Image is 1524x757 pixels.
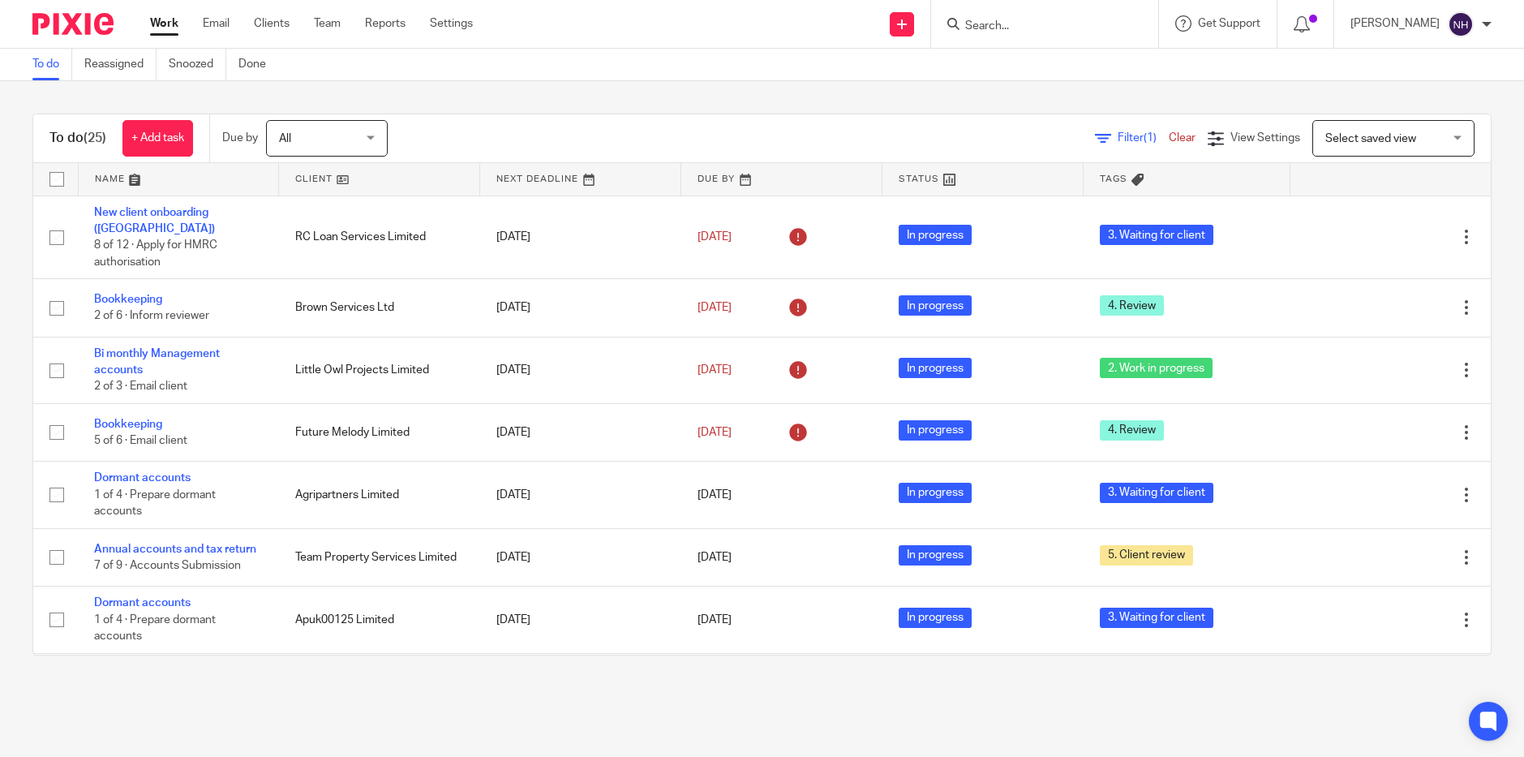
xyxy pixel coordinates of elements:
[1100,225,1213,245] span: 3. Waiting for client
[480,528,681,586] td: [DATE]
[94,489,216,518] span: 1 of 4 · Prepare dormant accounts
[279,279,480,337] td: Brown Services Ltd
[899,483,972,503] span: In progress
[899,225,972,245] span: In progress
[254,15,290,32] a: Clients
[279,587,480,653] td: Apuk00125 Limited
[49,130,106,147] h1: To do
[480,337,681,403] td: [DATE]
[480,462,681,528] td: [DATE]
[1169,132,1196,144] a: Clear
[238,49,278,80] a: Done
[1100,545,1193,566] span: 5. Client review
[94,239,217,268] span: 8 of 12 · Apply for HMRC authorisation
[94,435,187,446] span: 5 of 6 · Email client
[94,207,215,234] a: New client onboarding ([GEOGRAPHIC_DATA])
[122,120,193,157] a: + Add task
[698,427,732,438] span: [DATE]
[480,279,681,337] td: [DATE]
[899,295,972,316] span: In progress
[1100,174,1127,183] span: Tags
[1448,11,1474,37] img: svg%3E
[899,608,972,628] span: In progress
[1144,132,1157,144] span: (1)
[94,544,256,555] a: Annual accounts and tax return
[150,15,178,32] a: Work
[94,311,209,322] span: 2 of 6 · Inform reviewer
[94,419,162,430] a: Bookkeeping
[94,597,191,609] a: Dormant accounts
[94,348,220,376] a: Bi monthly Management accounts
[1100,483,1213,503] span: 3. Waiting for client
[32,49,72,80] a: To do
[899,358,972,378] span: In progress
[84,131,106,144] span: (25)
[169,49,226,80] a: Snoozed
[480,403,681,461] td: [DATE]
[899,420,972,441] span: In progress
[1100,358,1213,378] span: 2. Work in progress
[698,364,732,376] span: [DATE]
[203,15,230,32] a: Email
[1100,608,1213,628] span: 3. Waiting for client
[899,545,972,566] span: In progress
[94,294,162,305] a: Bookkeeping
[314,15,341,32] a: Team
[1118,132,1169,144] span: Filter
[279,337,480,403] td: Little Owl Projects Limited
[430,15,473,32] a: Settings
[480,196,681,279] td: [DATE]
[222,130,258,146] p: Due by
[698,231,732,243] span: [DATE]
[698,489,732,501] span: [DATE]
[279,653,480,720] td: Cantronik Limited
[480,653,681,720] td: [DATE]
[480,587,681,653] td: [DATE]
[94,560,241,571] span: 7 of 9 · Accounts Submission
[698,552,732,563] span: [DATE]
[32,13,114,35] img: Pixie
[279,403,480,461] td: Future Melody Limited
[94,472,191,484] a: Dormant accounts
[84,49,157,80] a: Reassigned
[1230,132,1300,144] span: View Settings
[698,302,732,313] span: [DATE]
[1100,420,1164,441] span: 4. Review
[279,196,480,279] td: RC Loan Services Limited
[964,19,1110,34] input: Search
[1100,295,1164,316] span: 4. Review
[365,15,406,32] a: Reports
[279,133,291,144] span: All
[279,462,480,528] td: Agripartners Limited
[1350,15,1440,32] p: [PERSON_NAME]
[279,528,480,586] td: Team Property Services Limited
[1198,18,1260,29] span: Get Support
[94,381,187,393] span: 2 of 3 · Email client
[1325,133,1416,144] span: Select saved view
[698,614,732,626] span: [DATE]
[94,614,216,643] span: 1 of 4 · Prepare dormant accounts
